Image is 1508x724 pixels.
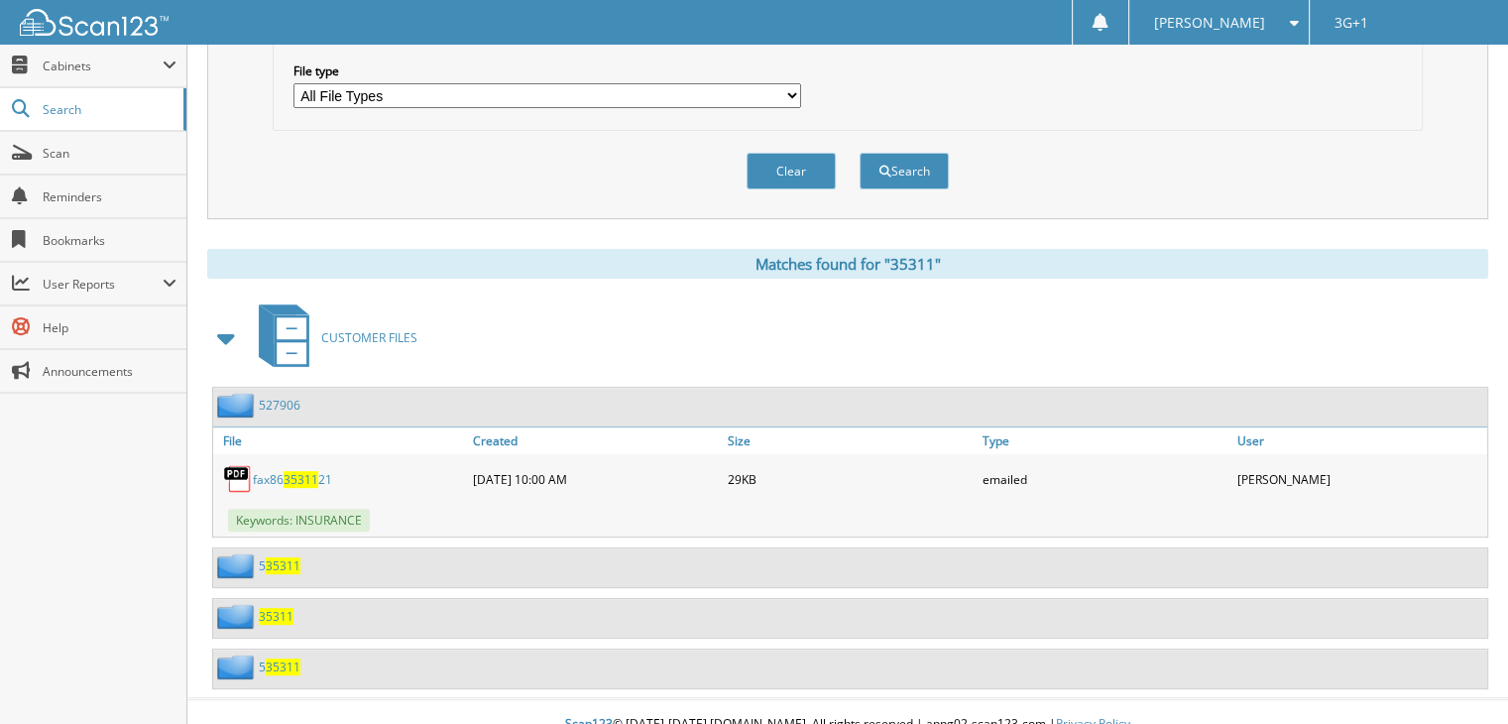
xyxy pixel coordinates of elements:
a: CUSTOMER FILES [247,299,417,377]
span: Search [43,101,174,118]
img: folder2.png [217,604,259,629]
span: Bookmarks [43,232,176,249]
img: folder2.png [217,393,259,418]
div: 29KB [723,459,978,499]
a: User [1232,427,1487,454]
span: Reminders [43,188,176,205]
a: 527906 [259,397,300,414]
div: Matches found for "35311" [207,249,1488,279]
div: [PERSON_NAME] [1232,459,1487,499]
button: Clear [747,153,836,189]
span: [PERSON_NAME] [1154,17,1265,29]
img: PDF.png [223,464,253,494]
a: File [213,427,468,454]
span: Keywords: INSURANCE [228,509,370,532]
a: Created [468,427,723,454]
span: 35311 [266,557,300,574]
button: Search [860,153,949,189]
span: Announcements [43,363,176,380]
a: Size [723,427,978,454]
img: scan123-logo-white.svg [20,9,169,36]
a: Type [978,427,1232,454]
img: folder2.png [217,553,259,578]
span: Cabinets [43,58,163,74]
span: User Reports [43,276,163,293]
span: 35311 [266,659,300,675]
span: CUSTOMER FILES [321,329,417,346]
span: Help [43,319,176,336]
span: 3G+1 [1334,17,1368,29]
span: Scan [43,145,176,162]
iframe: Chat Widget [1409,629,1508,724]
div: emailed [978,459,1232,499]
span: 35311 [284,471,318,488]
div: [DATE] 10:00 AM [468,459,723,499]
a: 535311 [259,557,300,574]
a: 35311 [259,608,293,625]
img: folder2.png [217,655,259,679]
a: fax863531121 [253,471,332,488]
a: 535311 [259,659,300,675]
label: File type [293,62,801,79]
